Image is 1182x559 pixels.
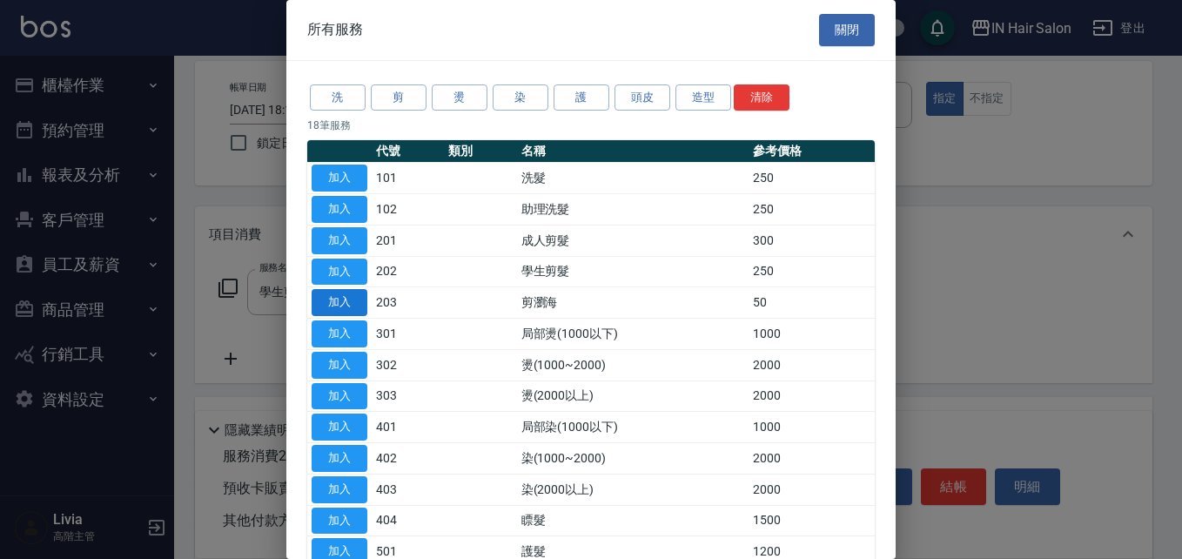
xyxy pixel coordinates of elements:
[432,84,487,111] button: 燙
[372,256,444,287] td: 202
[312,508,367,535] button: 加入
[517,319,749,350] td: 局部燙(1000以下)
[444,140,516,163] th: 類別
[372,381,444,412] td: 303
[749,140,875,163] th: 參考價格
[372,287,444,319] td: 203
[734,84,789,111] button: 清除
[749,163,875,194] td: 250
[312,445,367,472] button: 加入
[517,443,749,475] td: 染(1000~2000)
[312,227,367,254] button: 加入
[749,319,875,350] td: 1000
[675,84,731,111] button: 造型
[372,140,444,163] th: 代號
[312,383,367,410] button: 加入
[749,256,875,287] td: 250
[312,165,367,192] button: 加入
[517,194,749,226] td: 助理洗髮
[554,84,609,111] button: 護
[372,319,444,350] td: 301
[749,225,875,256] td: 300
[372,349,444,381] td: 302
[312,196,367,223] button: 加入
[312,476,367,503] button: 加入
[749,474,875,505] td: 2000
[372,225,444,256] td: 201
[312,414,367,441] button: 加入
[749,443,875,475] td: 2000
[517,412,749,443] td: 局部染(1000以下)
[517,287,749,319] td: 剪瀏海
[749,412,875,443] td: 1000
[517,225,749,256] td: 成人剪髮
[517,163,749,194] td: 洗髮
[372,163,444,194] td: 101
[749,381,875,412] td: 2000
[517,505,749,536] td: 瞟髮
[819,14,875,46] button: 關閉
[307,21,363,38] span: 所有服務
[749,505,875,536] td: 1500
[371,84,426,111] button: 剪
[615,84,670,111] button: 頭皮
[517,256,749,287] td: 學生剪髮
[372,505,444,536] td: 404
[749,287,875,319] td: 50
[372,474,444,505] td: 403
[493,84,548,111] button: 染
[307,118,875,133] p: 18 筆服務
[517,381,749,412] td: 燙(2000以上)
[312,289,367,316] button: 加入
[749,349,875,381] td: 2000
[517,349,749,381] td: 燙(1000~2000)
[517,474,749,505] td: 染(2000以上)
[312,320,367,347] button: 加入
[312,259,367,286] button: 加入
[749,194,875,226] td: 250
[312,352,367,379] button: 加入
[517,140,749,163] th: 名稱
[310,84,366,111] button: 洗
[372,443,444,475] td: 402
[372,194,444,226] td: 102
[372,412,444,443] td: 401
